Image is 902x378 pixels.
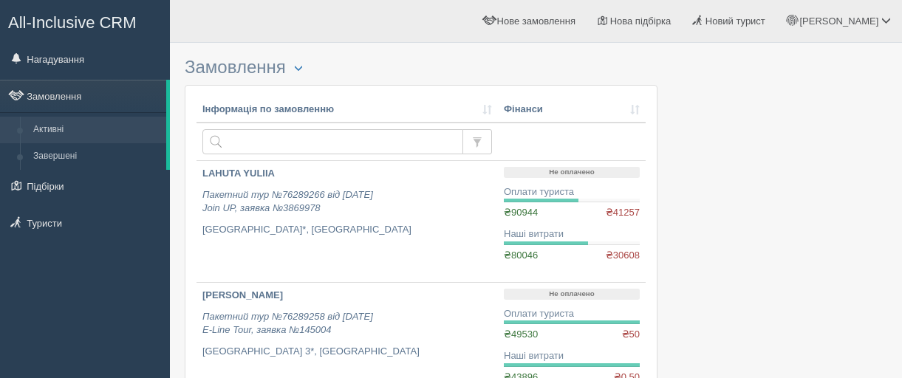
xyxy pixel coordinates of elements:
[504,185,640,199] div: Оплати туриста
[202,168,275,179] b: LAHUTA YULIIA
[504,103,640,117] a: Фінанси
[606,249,640,263] span: ₴30608
[8,13,137,32] span: All-Inclusive CRM
[202,129,463,154] input: Пошук за номером замовлення, ПІБ або паспортом туриста
[504,349,640,363] div: Наші витрати
[202,345,492,359] p: [GEOGRAPHIC_DATA] 3*, [GEOGRAPHIC_DATA]
[27,143,166,170] a: Завершені
[1,1,169,41] a: All-Inclusive CRM
[606,206,640,220] span: ₴41257
[610,16,672,27] span: Нова підбірка
[202,311,373,336] i: Пакетний тур №76289258 від [DATE] E-Line Tour, заявка №145004
[202,223,492,237] p: [GEOGRAPHIC_DATA]*, [GEOGRAPHIC_DATA]
[202,289,283,300] b: [PERSON_NAME]
[197,161,498,282] a: LAHUTA YULIIA Пакетний тур №76289266 від [DATE]Join UP, заявка №3869978 [GEOGRAPHIC_DATA]*, [GEOG...
[27,117,166,143] a: Активні
[504,329,538,340] span: ₴49530
[185,58,657,78] h3: Замовлення
[504,167,640,178] p: Не оплачено
[497,16,575,27] span: Нове замовлення
[504,289,640,300] p: Не оплачено
[799,16,878,27] span: [PERSON_NAME]
[202,103,492,117] a: Інформація по замовленню
[622,328,640,342] span: ₴50
[504,207,538,218] span: ₴90944
[202,189,373,214] i: Пакетний тур №76289266 від [DATE] Join UP, заявка №3869978
[705,16,765,27] span: Новий турист
[504,227,640,241] div: Наші витрати
[504,250,538,261] span: ₴80046
[504,307,640,321] div: Оплати туриста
